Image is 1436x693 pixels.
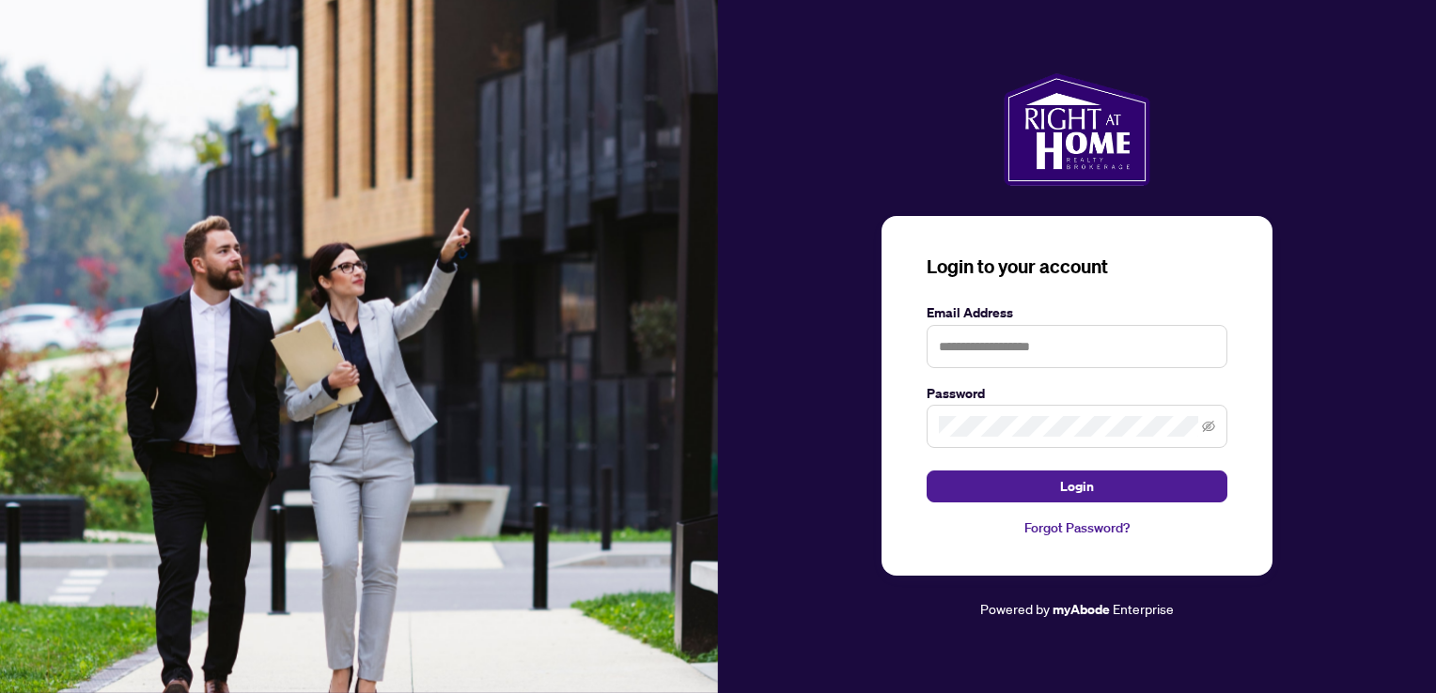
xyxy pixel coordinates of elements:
button: Login [927,470,1227,502]
img: ma-logo [1004,73,1149,186]
h3: Login to your account [927,254,1227,280]
span: Enterprise [1113,600,1174,617]
span: Login [1060,471,1094,501]
a: myAbode [1053,599,1110,620]
label: Email Address [927,302,1227,323]
a: Forgot Password? [927,517,1227,538]
span: eye-invisible [1202,420,1215,433]
span: Powered by [980,600,1050,617]
label: Password [927,383,1227,404]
